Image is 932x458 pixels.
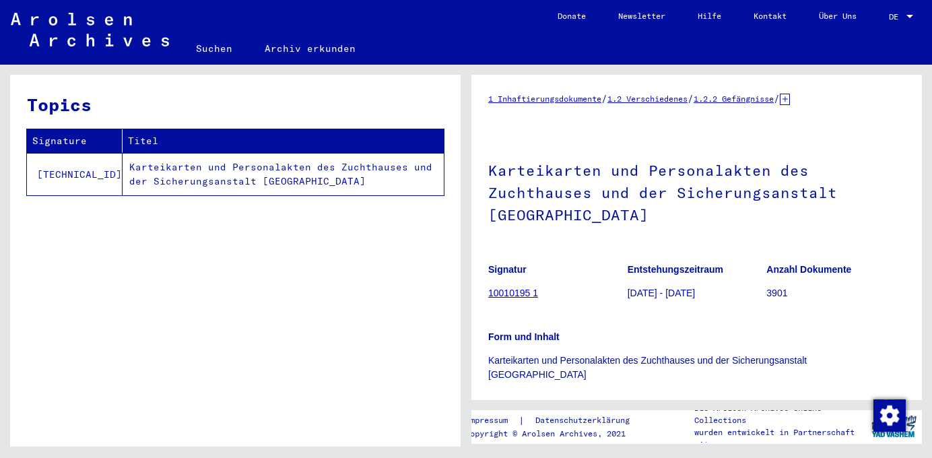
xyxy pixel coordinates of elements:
a: 1.2.2 Gefängnisse [694,94,774,104]
img: yv_logo.png [869,410,919,443]
h1: Karteikarten und Personalakten des Zuchthauses und der Sicherungsanstalt [GEOGRAPHIC_DATA] [488,139,905,243]
th: Signature [27,129,123,153]
th: Titel [123,129,444,153]
b: Signatur [488,264,527,275]
a: Datenschutzerklärung [525,414,646,428]
a: Impressum [465,414,519,428]
b: Anzahl Dokumente [766,264,851,275]
a: Archiv erkunden [248,32,372,65]
img: Zustimmung ändern [873,399,906,432]
td: Karteikarten und Personalakten des Zuchthauses und der Sicherungsanstalt [GEOGRAPHIC_DATA] [123,153,444,195]
a: 10010195 1 [488,288,538,298]
div: | [465,414,646,428]
p: 3901 [766,286,905,300]
span: / [688,92,694,104]
img: Arolsen_neg.svg [11,13,169,46]
td: [TECHNICAL_ID] [27,153,123,195]
span: DE [889,12,904,22]
span: / [601,92,607,104]
a: 1 Inhaftierungsdokumente [488,94,601,104]
p: Die Arolsen Archives Online-Collections [694,402,865,426]
p: Karteikarten und Personalakten des Zuchthauses und der Sicherungsanstalt [GEOGRAPHIC_DATA] [488,354,905,382]
p: Copyright © Arolsen Archives, 2021 [465,428,646,440]
a: Suchen [180,32,248,65]
a: 1.2 Verschiedenes [607,94,688,104]
h3: Topics [27,92,443,118]
p: wurden entwickelt in Partnerschaft mit [694,426,865,451]
b: Entstehungszeitraum [628,264,723,275]
p: [DATE] - [DATE] [628,286,766,300]
span: / [774,92,780,104]
b: Form und Inhalt [488,331,560,342]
